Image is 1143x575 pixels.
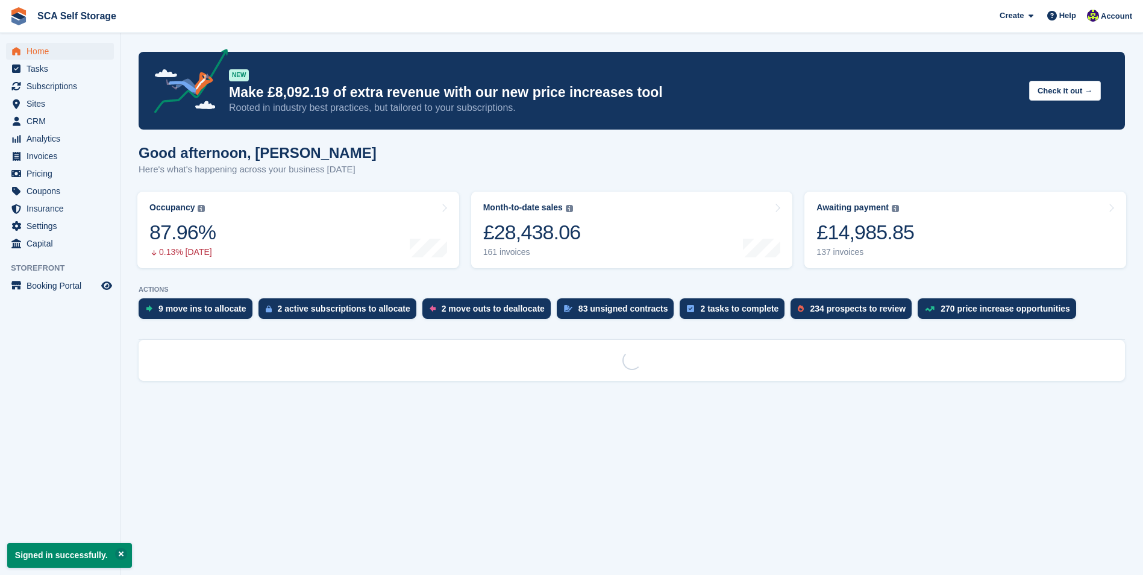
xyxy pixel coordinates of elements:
p: Make £8,092.19 of extra revenue with our new price increases tool [229,84,1019,101]
span: Pricing [27,165,99,182]
span: Tasks [27,60,99,77]
button: Check it out → [1029,81,1101,101]
div: 161 invoices [483,247,581,257]
span: Create [1000,10,1024,22]
span: Invoices [27,148,99,165]
p: Rooted in industry best practices, but tailored to your subscriptions. [229,101,1019,115]
h1: Good afternoon, [PERSON_NAME] [139,145,377,161]
a: menu [6,43,114,60]
a: SCA Self Storage [33,6,121,26]
a: 9 move ins to allocate [139,298,258,325]
div: Month-to-date sales [483,203,563,213]
a: menu [6,113,114,130]
span: Settings [27,218,99,234]
img: Thomas Webb [1087,10,1099,22]
p: ACTIONS [139,286,1125,294]
a: 2 tasks to complete [680,298,791,325]
a: 2 active subscriptions to allocate [258,298,422,325]
img: move_ins_to_allocate_icon-fdf77a2bb77ea45bf5b3d319d69a93e2d87916cf1d5bf7949dd705db3b84f3ca.svg [146,305,152,312]
div: 270 price increase opportunities [941,304,1070,313]
a: menu [6,200,114,217]
div: Awaiting payment [816,203,889,213]
span: Account [1101,10,1132,22]
a: Preview store [99,278,114,293]
span: Coupons [27,183,99,200]
div: £14,985.85 [816,220,914,245]
img: move_outs_to_deallocate_icon-f764333ba52eb49d3ac5e1228854f67142a1ed5810a6f6cc68b1a99e826820c5.svg [430,305,436,312]
img: icon-info-grey-7440780725fd019a000dd9b08b2336e03edf1995a4989e88bcd33f0948082b44.svg [566,205,573,212]
a: menu [6,78,114,95]
a: Awaiting payment £14,985.85 137 invoices [804,192,1126,268]
a: menu [6,218,114,234]
span: Booking Portal [27,277,99,294]
div: £28,438.06 [483,220,581,245]
div: 2 tasks to complete [700,304,778,313]
div: 9 move ins to allocate [158,304,246,313]
div: 2 active subscriptions to allocate [278,304,410,313]
span: Storefront [11,262,120,274]
a: menu [6,165,114,182]
p: Signed in successfully. [7,543,132,568]
div: 0.13% [DATE] [149,247,216,257]
p: Here's what's happening across your business [DATE] [139,163,377,177]
div: 2 move outs to deallocate [442,304,545,313]
span: Home [27,43,99,60]
img: stora-icon-8386f47178a22dfd0bd8f6a31ec36ba5ce8667c1dd55bd0f319d3a0aa187defe.svg [10,7,28,25]
img: task-75834270c22a3079a89374b754ae025e5fb1db73e45f91037f5363f120a921f8.svg [687,305,694,312]
a: menu [6,95,114,112]
a: Month-to-date sales £28,438.06 161 invoices [471,192,793,268]
img: prospect-51fa495bee0391a8d652442698ab0144808aea92771e9ea1ae160a38d050c398.svg [798,305,804,312]
span: Insurance [27,200,99,217]
img: contract_signature_icon-13c848040528278c33f63329250d36e43548de30e8caae1d1a13099fd9432cc5.svg [564,305,572,312]
a: menu [6,235,114,252]
span: Subscriptions [27,78,99,95]
span: CRM [27,113,99,130]
img: price-adjustments-announcement-icon-8257ccfd72463d97f412b2fc003d46551f7dbcb40ab6d574587a9cd5c0d94... [144,49,228,118]
a: Occupancy 87.96% 0.13% [DATE] [137,192,459,268]
a: 2 move outs to deallocate [422,298,557,325]
div: 83 unsigned contracts [578,304,668,313]
div: 234 prospects to review [810,304,906,313]
a: menu [6,60,114,77]
span: Analytics [27,130,99,147]
a: menu [6,148,114,165]
img: icon-info-grey-7440780725fd019a000dd9b08b2336e03edf1995a4989e88bcd33f0948082b44.svg [892,205,899,212]
span: Capital [27,235,99,252]
img: icon-info-grey-7440780725fd019a000dd9b08b2336e03edf1995a4989e88bcd33f0948082b44.svg [198,205,205,212]
span: Sites [27,95,99,112]
span: Help [1059,10,1076,22]
a: menu [6,130,114,147]
a: 83 unsigned contracts [557,298,680,325]
a: menu [6,183,114,200]
a: 234 prospects to review [791,298,918,325]
a: menu [6,277,114,294]
div: Occupancy [149,203,195,213]
div: NEW [229,69,249,81]
img: price_increase_opportunities-93ffe204e8149a01c8c9dc8f82e8f89637d9d84a8eef4429ea346261dce0b2c0.svg [925,306,935,312]
img: active_subscription_to_allocate_icon-d502201f5373d7db506a760aba3b589e785aa758c864c3986d89f69b8ff3... [266,305,272,313]
a: 270 price increase opportunities [918,298,1082,325]
div: 87.96% [149,220,216,245]
div: 137 invoices [816,247,914,257]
